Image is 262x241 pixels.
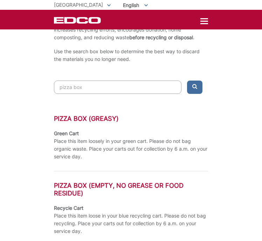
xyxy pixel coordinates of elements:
[54,130,79,136] strong: Green Cart
[54,137,208,160] p: Place this item loosely in your green cart. Please do not bag organic waste. Place your carts out...
[54,205,83,211] strong: Recycle Cart
[54,2,103,8] span: [GEOGRAPHIC_DATA]
[54,115,208,123] h3: Pizza Box (greasy)
[54,212,208,235] p: Place this item loose in your blue recycling cart. Please do not bag recycling. Place your carts ...
[54,48,208,63] p: Use the search box below to determine the best way to discard the materials you no longer need.
[129,34,193,40] strong: before recycling or disposal
[54,81,181,94] input: Search
[54,17,101,24] a: EDCD logo. Return to the homepage.
[54,182,208,197] h3: Pizza Box (empty, no grease or food residue)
